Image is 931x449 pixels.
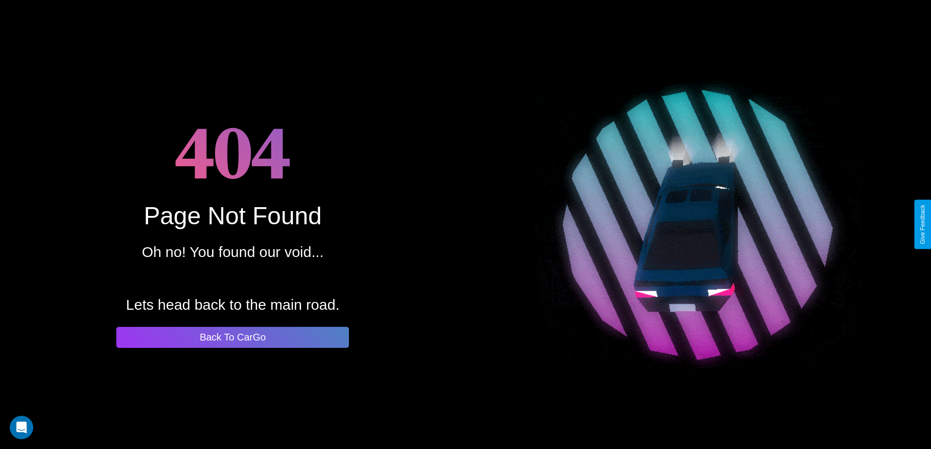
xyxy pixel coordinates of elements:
[535,62,861,387] img: spinning car
[126,239,340,318] p: Oh no! You found our void... Lets head back to the main road.
[10,416,33,439] div: Open Intercom Messenger
[919,205,926,244] div: Give Feedback
[144,202,322,230] div: Page Not Found
[175,102,291,202] h1: 404
[116,327,349,348] button: Back To CarGo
